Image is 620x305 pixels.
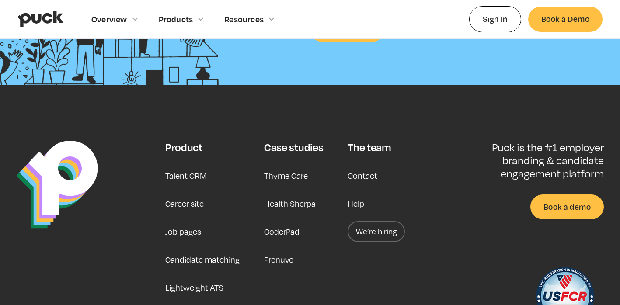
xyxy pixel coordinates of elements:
p: Puck is the #1 employer branding & candidate engagement platform [463,141,604,180]
a: Thyme Care [264,165,308,186]
a: Contact [348,165,377,186]
a: Job pages [165,221,201,242]
a: CoderPad [264,221,300,242]
a: We’re hiring [348,221,405,242]
div: Overview [91,14,127,24]
a: Lightweight ATS [165,277,223,298]
div: Products [159,14,193,24]
a: Health Sherpa [264,193,316,214]
a: Career site [165,193,204,214]
a: Help [348,193,364,214]
div: Product [165,141,202,154]
div: Resources [224,14,264,24]
a: Book a Demo [528,7,603,31]
a: Talent CRM [165,165,207,186]
img: Puck Logo [16,141,98,229]
div: Case studies [264,141,323,154]
div: The team [348,141,391,154]
a: Sign In [469,6,521,32]
a: Book a demo [530,194,604,219]
a: Prenuvo [264,249,294,270]
a: Candidate matching [165,249,240,270]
